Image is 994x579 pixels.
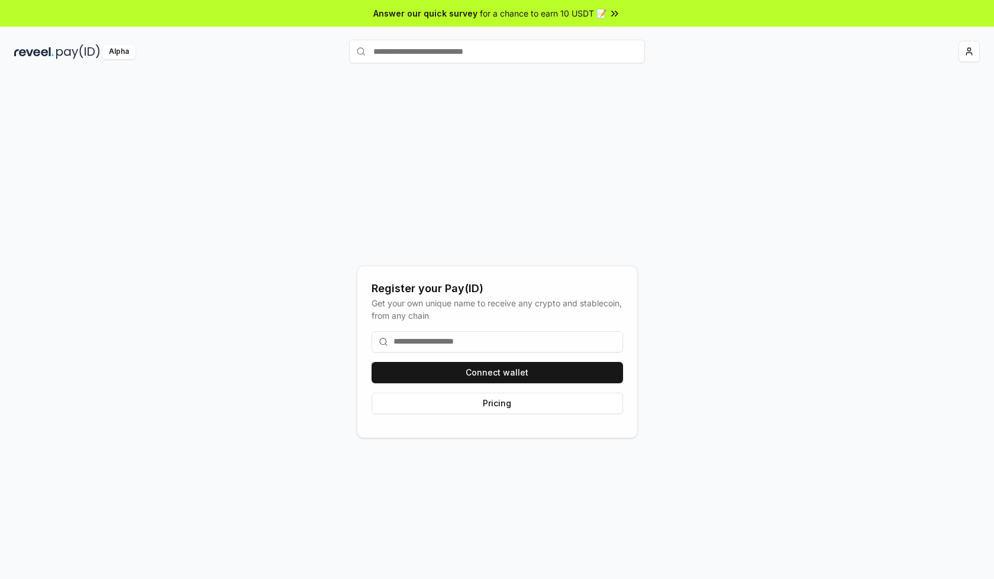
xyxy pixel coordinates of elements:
[372,362,623,383] button: Connect wallet
[56,44,100,59] img: pay_id
[372,297,623,322] div: Get your own unique name to receive any crypto and stablecoin, from any chain
[480,7,606,20] span: for a chance to earn 10 USDT 📝
[372,280,623,297] div: Register your Pay(ID)
[102,44,135,59] div: Alpha
[14,44,54,59] img: reveel_dark
[373,7,477,20] span: Answer our quick survey
[372,393,623,414] button: Pricing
